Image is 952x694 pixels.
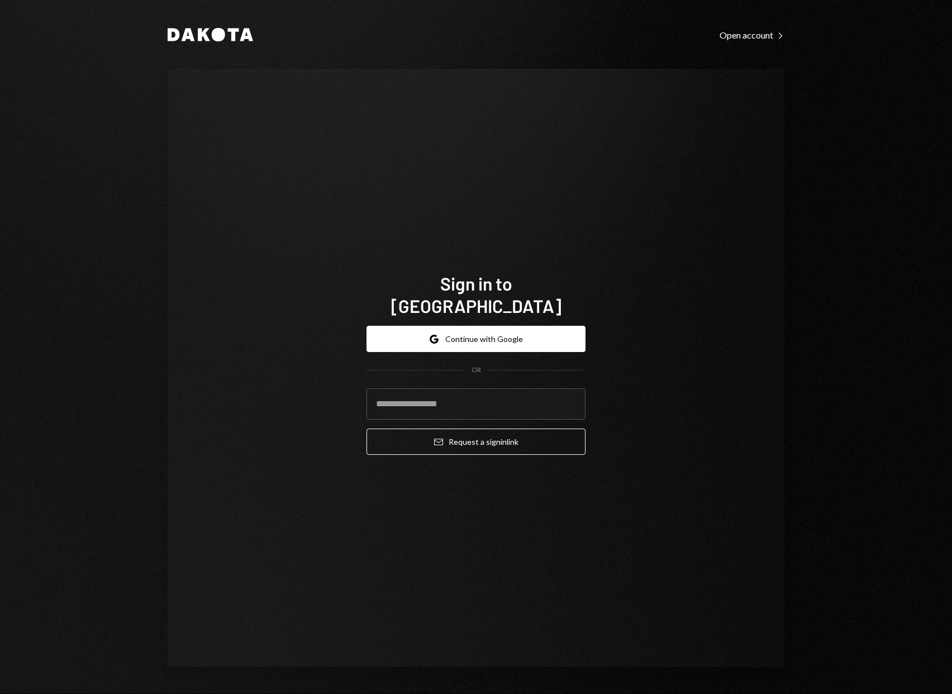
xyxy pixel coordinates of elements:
div: OR [472,365,481,375]
button: Request a signinlink [366,429,586,455]
h1: Sign in to [GEOGRAPHIC_DATA] [366,272,586,317]
div: Open account [720,30,784,41]
button: Continue with Google [366,326,586,352]
a: Open account [720,28,784,41]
